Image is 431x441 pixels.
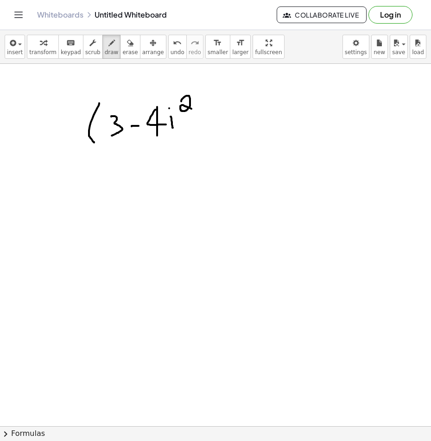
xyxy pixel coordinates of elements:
button: scrub [83,35,103,59]
span: settings [345,49,367,56]
span: redo [189,49,201,56]
button: settings [342,35,369,59]
span: insert [7,49,23,56]
span: erase [122,49,138,56]
button: undoundo [168,35,187,59]
span: scrub [85,49,101,56]
span: save [392,49,405,56]
button: format_sizelarger [230,35,251,59]
button: draw [102,35,121,59]
button: Toggle navigation [11,7,26,22]
button: load [410,35,426,59]
span: load [412,49,424,56]
i: format_size [213,37,222,49]
button: new [371,35,388,59]
button: Collaborate Live [277,6,367,23]
button: erase [120,35,140,59]
span: undo [171,49,184,56]
span: draw [105,49,119,56]
a: Whiteboards [37,10,83,19]
i: keyboard [66,37,75,49]
span: keypad [61,49,81,56]
span: larger [232,49,248,56]
button: keyboardkeypad [58,35,83,59]
button: insert [5,35,25,59]
button: fullscreen [253,35,284,59]
span: transform [29,49,57,56]
span: smaller [208,49,228,56]
button: Log in [368,6,412,24]
span: fullscreen [255,49,282,56]
button: save [390,35,408,59]
button: transform [27,35,59,59]
i: format_size [236,37,245,49]
span: Collaborate Live [285,11,359,19]
span: arrange [142,49,164,56]
i: redo [190,37,199,49]
button: arrange [140,35,166,59]
button: redoredo [186,35,203,59]
span: new [374,49,385,56]
i: undo [173,37,182,49]
button: format_sizesmaller [205,35,230,59]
